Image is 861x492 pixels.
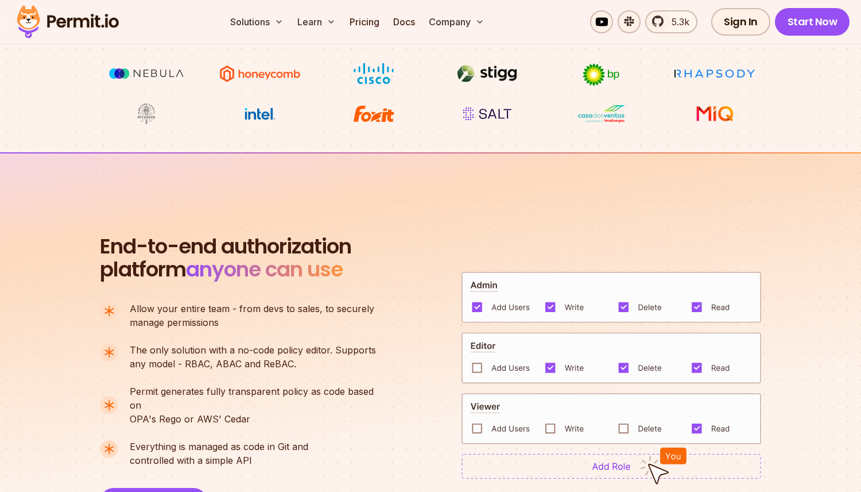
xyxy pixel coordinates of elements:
button: Solutions [226,10,288,33]
p: any model - RBAC, ABAC and ReBAC. [130,343,376,371]
span: The only solution with a no-code policy editor. Supports [130,343,376,357]
span: Everything is managed as code in Git and [130,440,308,453]
p: OPA's Rego or AWS' Cedar [130,385,386,426]
a: 5.3k [645,10,697,33]
span: Permit generates fully transparent policy as code based on [130,385,386,412]
img: Intel [217,103,303,125]
img: bp [558,63,644,87]
img: Honeycomb [217,63,303,84]
a: Pricing [345,10,384,33]
img: Rhapsody Health [672,63,758,84]
span: anyone can use [186,255,343,284]
button: Learn [293,10,340,33]
a: Docs [389,10,420,33]
img: Casa dos Ventos [558,103,644,125]
img: Stigg [444,63,530,84]
img: Foxit [331,103,417,125]
p: controlled with a simple API [130,440,308,467]
p: manage permissions [130,302,374,329]
button: Company [424,10,489,33]
img: Cisco [331,63,417,84]
img: Nebula [103,63,189,84]
span: End-to-end authorization [100,235,351,258]
span: Allow your entire team - from devs to sales, to securely [130,302,374,316]
span: 5.3k [665,15,689,29]
img: MIQ [676,104,754,124]
img: salt [444,103,530,125]
a: Start Now [775,8,850,36]
img: Permit logo [11,2,124,41]
h2: platform [100,235,351,281]
img: Maricopa County Recorder\'s Office [103,103,189,125]
a: Sign In [711,8,770,36]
